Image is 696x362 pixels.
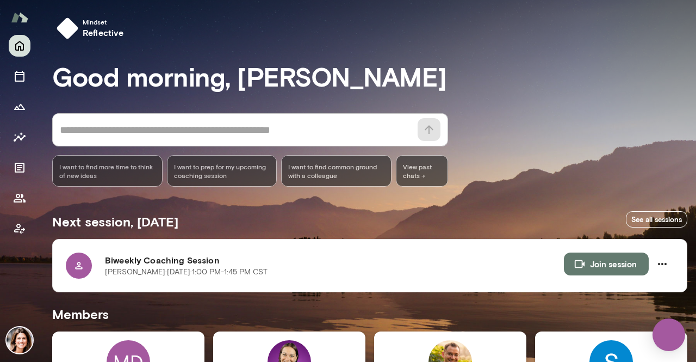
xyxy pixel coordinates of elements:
h6: Biweekly Coaching Session [105,254,564,267]
div: I want to find common ground with a colleague [281,155,391,187]
div: I want to prep for my upcoming coaching session [167,155,277,187]
h6: reflective [83,26,124,39]
img: Gwen Throckmorton [7,327,33,353]
button: Members [9,187,30,209]
span: View past chats -> [396,155,448,187]
h3: Good morning, [PERSON_NAME] [52,61,687,91]
button: Home [9,35,30,57]
div: I want to find more time to think of new ideas [52,155,163,187]
button: Join session [564,253,649,275]
span: Mindset [83,17,124,26]
button: Insights [9,126,30,148]
img: Mento [11,7,28,28]
a: See all sessions [626,211,687,228]
span: I want to prep for my upcoming coaching session [174,162,270,180]
span: I want to find common ground with a colleague [288,162,384,180]
button: Client app [9,218,30,240]
span: I want to find more time to think of new ideas [59,162,156,180]
button: Documents [9,157,30,179]
h5: Next session, [DATE] [52,213,178,230]
img: mindset [57,17,78,39]
button: Sessions [9,65,30,87]
button: Mindsetreflective [52,13,133,44]
h5: Members [52,305,687,323]
button: Growth Plan [9,96,30,118]
p: [PERSON_NAME] · [DATE] · 1:00 PM-1:45 PM CST [105,267,268,278]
